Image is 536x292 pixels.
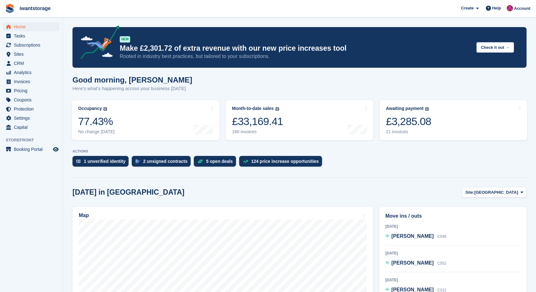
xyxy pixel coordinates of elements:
[3,50,60,59] a: menu
[84,159,125,164] div: 1 unverified identity
[52,146,60,153] a: Preview store
[79,213,89,218] h2: Map
[14,50,52,59] span: Sites
[462,187,527,198] button: Site: [GEOGRAPHIC_DATA]
[239,156,325,170] a: 124 price increase opportunities
[3,105,60,113] a: menu
[465,189,474,196] span: Site:
[14,22,52,31] span: Home
[72,76,192,84] h1: Good morning, [PERSON_NAME]
[78,115,115,128] div: 77.43%
[507,5,513,11] img: Jonathan
[72,100,219,140] a: Occupancy 77.43% No change [DATE]
[14,105,52,113] span: Protection
[72,156,132,170] a: 1 unverified identity
[72,149,527,153] p: ACTIONS
[385,250,521,256] div: [DATE]
[391,260,434,266] span: [PERSON_NAME]
[120,53,471,60] p: Rooted in industry best practices, but tailored to your subscriptions.
[14,59,52,68] span: CRM
[232,106,274,111] div: Month-to-date sales
[14,86,52,95] span: Pricing
[3,123,60,132] a: menu
[386,106,424,111] div: Awaiting payment
[17,3,53,14] a: iwantstorage
[120,36,130,43] div: NEW
[143,159,187,164] div: 2 unsigned contracts
[206,159,233,164] div: 5 open deals
[437,234,447,239] span: C546
[78,129,115,135] div: No change [DATE]
[232,129,283,135] div: 160 invoices
[5,4,14,13] img: stora-icon-8386f47178a22dfd0bd8f6a31ec36ba5ce8667c1dd55bd0f319d3a0aa187defe.svg
[103,107,107,111] img: icon-info-grey-7440780725fd019a000dd9b08b2336e03edf1995a4989e88bcd33f0948082b44.svg
[6,137,63,143] span: Storefront
[386,129,431,135] div: 21 invoices
[385,224,521,229] div: [DATE]
[3,22,60,31] a: menu
[75,26,119,61] img: price-adjustments-announcement-icon-8257ccfd72463d97f412b2fc003d46551f7dbcb40ab6d574587a9cd5c0d94...
[14,95,52,104] span: Coupons
[3,59,60,68] a: menu
[232,115,283,128] div: £33,169.41
[514,5,530,12] span: Account
[385,212,521,220] h2: Move ins / outs
[476,42,514,53] button: Check it out →
[3,41,60,49] a: menu
[437,261,447,266] span: C552
[14,114,52,123] span: Settings
[3,31,60,40] a: menu
[198,159,203,163] img: deal-1b604bf984904fb50ccaf53a9ad4b4a5d6e5aea283cecdc64d6e3604feb123c2.svg
[14,77,52,86] span: Invoices
[226,100,373,140] a: Month-to-date sales £33,169.41 160 invoices
[14,123,52,132] span: Capital
[14,145,52,154] span: Booking Portal
[385,259,446,267] a: [PERSON_NAME] C552
[3,68,60,77] a: menu
[194,156,239,170] a: 5 open deals
[380,100,527,140] a: Awaiting payment £3,285.08 21 invoices
[72,85,192,92] p: Here's what's happening across your business [DATE]
[76,159,81,163] img: verify_identity-adf6edd0f0f0b5bbfe63781bf79b02c33cf7c696d77639b501bdc392416b5a36.svg
[385,232,446,241] a: [PERSON_NAME] C546
[72,188,184,197] h2: [DATE] in [GEOGRAPHIC_DATA]
[492,5,501,11] span: Help
[3,77,60,86] a: menu
[385,277,521,283] div: [DATE]
[14,41,52,49] span: Subscriptions
[3,86,60,95] a: menu
[251,159,319,164] div: 124 price increase opportunities
[461,5,474,11] span: Create
[474,189,518,196] span: [GEOGRAPHIC_DATA]
[243,160,248,163] img: price_increase_opportunities-93ffe204e8149a01c8c9dc8f82e8f89637d9d84a8eef4429ea346261dce0b2c0.svg
[3,95,60,104] a: menu
[120,44,471,53] p: Make £2,301.72 of extra revenue with our new price increases tool
[386,115,431,128] div: £3,285.08
[132,156,194,170] a: 2 unsigned contracts
[135,159,140,163] img: contract_signature_icon-13c848040528278c33f63329250d36e43548de30e8caae1d1a13099fd9432cc5.svg
[275,107,279,111] img: icon-info-grey-7440780725fd019a000dd9b08b2336e03edf1995a4989e88bcd33f0948082b44.svg
[3,114,60,123] a: menu
[78,106,102,111] div: Occupancy
[391,233,434,239] span: [PERSON_NAME]
[14,31,52,40] span: Tasks
[3,145,60,154] a: menu
[14,68,52,77] span: Analytics
[425,107,429,111] img: icon-info-grey-7440780725fd019a000dd9b08b2336e03edf1995a4989e88bcd33f0948082b44.svg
